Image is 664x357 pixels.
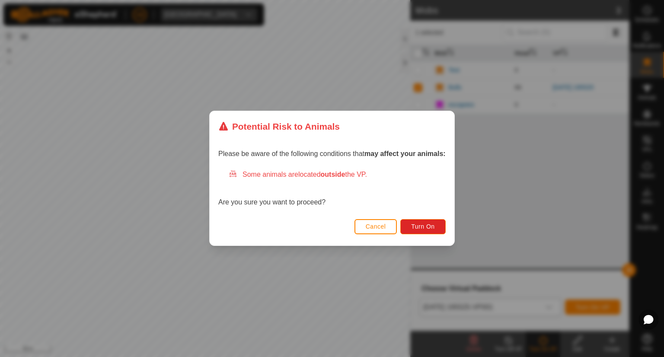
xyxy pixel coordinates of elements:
div: Potential Risk to Animals [218,120,340,133]
strong: outside [321,171,345,178]
span: located the VP. [298,171,367,178]
button: Turn On [401,219,446,234]
strong: may affect your animals: [364,150,446,158]
button: Cancel [354,219,397,234]
span: Cancel [366,223,386,230]
div: Some animals are [229,170,446,180]
span: Turn On [412,223,435,230]
div: Are you sure you want to proceed? [218,170,446,208]
span: Please be aware of the following conditions that [218,150,446,158]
